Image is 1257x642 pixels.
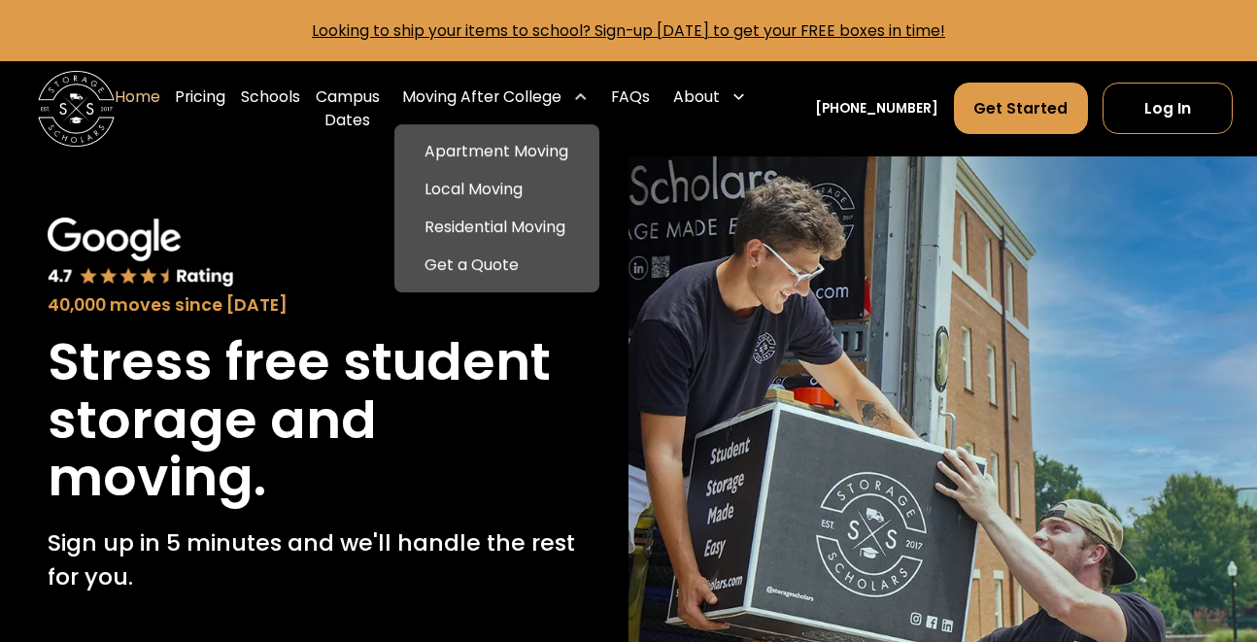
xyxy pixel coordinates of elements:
a: Looking to ship your items to school? Sign-up [DATE] to get your FREE boxes in time! [312,20,945,41]
div: 40,000 moves since [DATE] [48,292,581,318]
a: Residential Moving [402,208,592,246]
div: About [673,85,720,109]
a: Pricing [175,71,225,147]
a: Get Started [954,83,1088,134]
a: home [38,71,114,147]
a: Campus Dates [316,71,380,147]
p: Sign up in 5 minutes and we'll handle the rest for you. [48,525,581,594]
div: Moving After College [394,71,595,124]
a: FAQs [611,71,650,147]
a: Log In [1103,83,1232,134]
h1: Stress free student storage and moving. [48,333,581,506]
a: Schools [241,71,300,147]
nav: Moving After College [394,124,599,292]
a: Get a Quote [402,246,592,284]
a: Home [115,71,160,147]
div: Moving After College [402,85,561,109]
div: About [665,71,754,124]
a: Apartment Moving [402,131,592,169]
a: Local Moving [402,170,592,208]
img: Google 4.7 star rating [48,218,234,289]
img: Storage Scholars main logo [38,71,114,147]
a: [PHONE_NUMBER] [815,99,938,119]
